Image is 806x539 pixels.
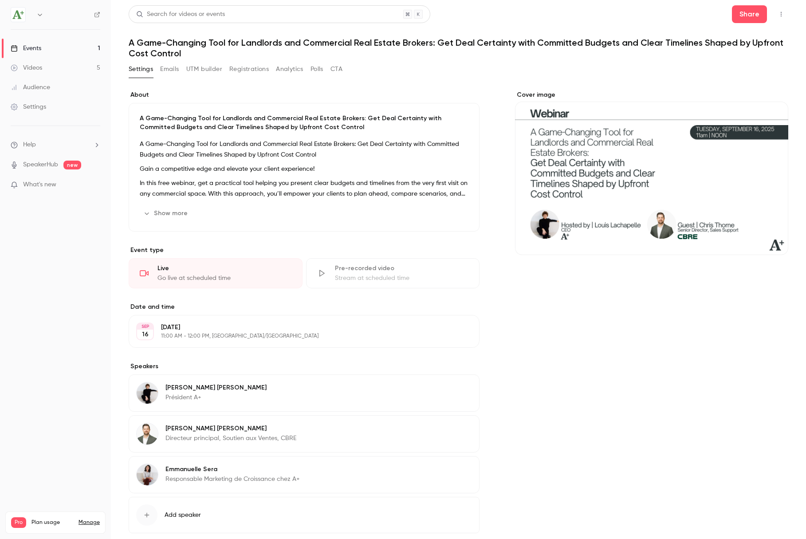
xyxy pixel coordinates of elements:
p: Président A+ [165,393,267,402]
div: Louis Lachapelle[PERSON_NAME] [PERSON_NAME]Président A+ [129,374,480,412]
div: Events [11,44,41,53]
h1: A Game-Changing Tool for Landlords and Commercial Real Estate Brokers: Get Deal Certainty with Co... [129,37,788,59]
a: SpeakerHub [23,160,58,169]
p: 16 [142,330,149,339]
img: Louis Lachapelle [137,382,158,404]
p: In this free webinar, get a practical tool helping you present clear budgets and timelines from t... [140,178,468,199]
span: Plan usage [31,519,73,526]
div: Go live at scheduled time [157,274,291,283]
p: Gain a competitive edge and elevate your client experience! [140,164,468,174]
div: Pre-recorded video [335,264,469,273]
div: Search for videos or events [136,10,225,19]
p: Event type [129,246,480,255]
span: Help [23,140,36,150]
span: What's new [23,180,56,189]
button: Settings [129,62,153,76]
p: A Game-Changing Tool for Landlords and Commercial Real Estate Brokers: Get Deal Certainty with Co... [140,139,468,160]
div: Stream at scheduled time [335,274,469,283]
p: Emmanuelle Sera [165,465,300,474]
span: Pro [11,517,26,528]
button: Analytics [276,62,303,76]
label: Cover image [515,90,788,99]
p: Responsable Marketing de Croissance chez A+ [165,475,300,484]
section: Cover image [515,90,788,255]
p: [PERSON_NAME] [PERSON_NAME] [165,424,296,433]
p: [PERSON_NAME] [PERSON_NAME] [165,383,267,392]
div: LiveGo live at scheduled time [129,258,303,288]
button: CTA [330,62,342,76]
div: Chris Thorne[PERSON_NAME] [PERSON_NAME]Directeur principal, Soutien aux Ventes, CBRE [129,415,480,452]
label: Date and time [129,303,480,311]
button: Registrations [229,62,269,76]
p: [DATE] [161,323,432,332]
label: About [129,90,480,99]
button: UTM builder [186,62,222,76]
button: Add speaker [129,497,480,533]
button: Polls [311,62,323,76]
img: Chris Thorne [137,423,158,445]
span: new [63,161,81,169]
p: Directeur principal, Soutien aux Ventes, CBRE [165,434,296,443]
span: Add speaker [165,511,201,519]
button: Share [732,5,767,23]
img: Emmanuelle Sera [137,464,158,485]
button: Emails [160,62,179,76]
div: SEP [137,323,153,330]
li: help-dropdown-opener [11,140,100,150]
p: A Game-Changing Tool for Landlords and Commercial Real Estate Brokers: Get Deal Certainty with Co... [140,114,468,132]
div: Pre-recorded videoStream at scheduled time [306,258,480,288]
div: Live [157,264,291,273]
div: Videos [11,63,42,72]
p: 11:00 AM - 12:00 PM, [GEOGRAPHIC_DATA]/[GEOGRAPHIC_DATA] [161,333,432,340]
label: Speakers [129,362,480,371]
div: Settings [11,102,46,111]
div: Audience [11,83,50,92]
iframe: Noticeable Trigger [90,181,100,189]
div: Emmanuelle SeraEmmanuelle SeraResponsable Marketing de Croissance chez A+ [129,456,480,493]
button: Show more [140,206,193,220]
a: Manage [79,519,100,526]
